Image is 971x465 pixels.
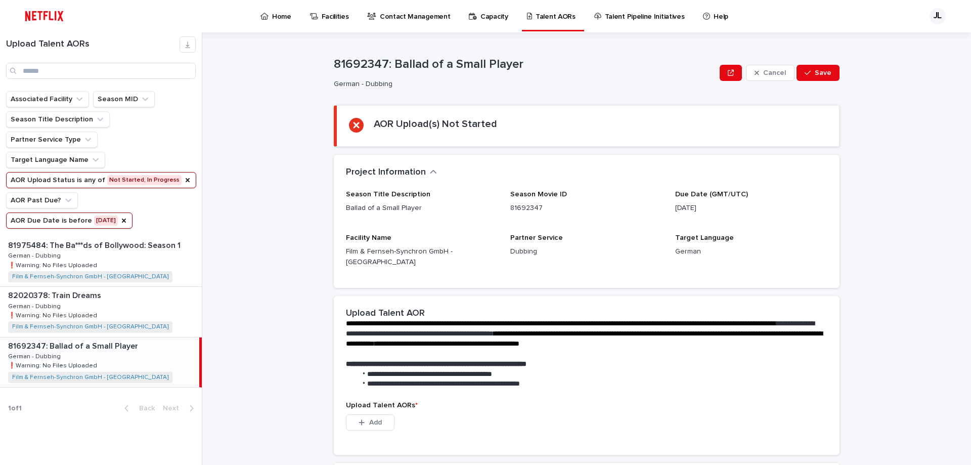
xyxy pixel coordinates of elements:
[20,6,68,26] img: ifQbXi3ZQGMSEF7WDB7W
[8,310,99,319] p: ❗️Warning: No Files Uploaded
[369,419,382,426] span: Add
[8,301,63,310] p: German - Dubbing
[8,340,140,351] p: 81692347: Ballad of a Small Player
[8,250,63,260] p: German - Dubbing
[346,167,426,178] h2: Project Information
[133,405,155,412] span: Back
[346,402,418,409] span: Upload Talent AORs
[510,246,663,257] p: Dubbing
[675,191,748,198] span: Due Date (GMT/UTC)
[8,239,183,250] p: 81975484: The Ba***ds of Bollywood: Season 1
[763,69,786,76] span: Cancel
[12,374,168,381] a: Film & Fernseh-Synchron GmbH - [GEOGRAPHIC_DATA]
[374,118,497,130] h2: AOR Upload(s) Not Started
[746,65,795,81] button: Cancel
[346,191,430,198] span: Season Title Description
[116,404,159,413] button: Back
[8,260,99,269] p: ❗️Warning: No Files Uploaded
[159,404,202,413] button: Next
[930,8,946,24] div: JL
[8,289,103,301] p: 82020378: Train Dreams
[6,91,89,107] button: Associated Facility
[6,111,110,128] button: Season Title Description
[334,57,716,72] p: 81692347: Ballad of a Small Player
[346,167,437,178] button: Project Information
[8,351,63,360] p: German - Dubbing
[12,273,168,280] a: Film & Fernseh-Synchron GmbH - [GEOGRAPHIC_DATA]
[510,203,663,214] p: 81692347
[675,203,827,214] p: [DATE]
[346,308,425,319] h2: Upload Talent AOR
[6,152,105,168] button: Target Language Name
[675,246,827,257] p: German
[510,234,563,241] span: Partner Service
[510,191,567,198] span: Season Movie ID
[6,39,180,50] h1: Upload Talent AORs
[346,203,498,214] p: Ballad of a Small Player
[6,213,133,229] button: AOR Due Date
[346,414,394,431] button: Add
[675,234,734,241] span: Target Language
[6,132,98,148] button: Partner Service Type
[93,91,155,107] button: Season MID
[346,234,391,241] span: Facility Name
[8,360,99,369] p: ❗️Warning: No Files Uploaded
[797,65,840,81] button: Save
[6,63,196,79] input: Search
[346,246,498,268] p: Film & Fernseh-Synchron GmbH - [GEOGRAPHIC_DATA]
[163,405,185,412] span: Next
[6,192,78,208] button: AOR Past Due?
[6,172,196,188] button: AOR Upload Status
[815,69,831,76] span: Save
[12,323,168,330] a: Film & Fernseh-Synchron GmbH - [GEOGRAPHIC_DATA]
[334,80,712,89] p: German - Dubbing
